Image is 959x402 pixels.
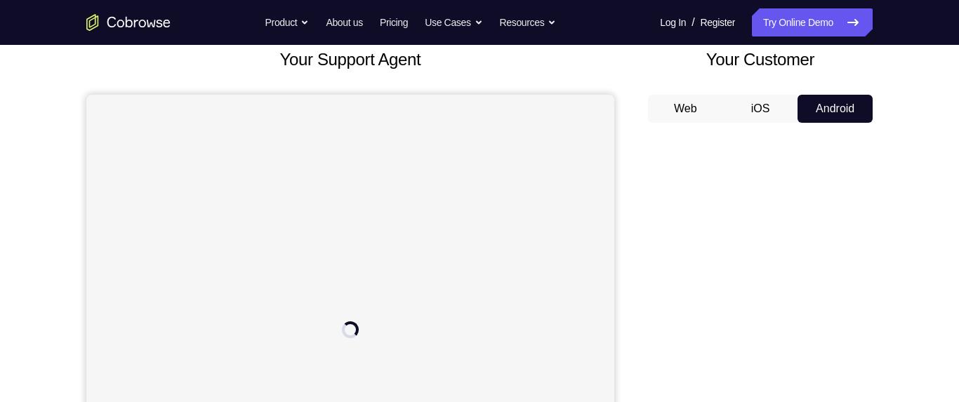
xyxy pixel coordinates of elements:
button: Android [798,95,873,123]
h2: Your Customer [648,47,873,72]
a: Go to the home page [86,14,171,31]
button: iOS [723,95,798,123]
a: About us [326,8,362,36]
a: Pricing [380,8,408,36]
button: Use Cases [425,8,482,36]
a: Try Online Demo [752,8,873,36]
button: Product [265,8,310,36]
a: Log In [660,8,686,36]
h2: Your Support Agent [86,47,614,72]
span: / [692,14,694,31]
button: Web [648,95,723,123]
a: Register [701,8,735,36]
button: Resources [500,8,557,36]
